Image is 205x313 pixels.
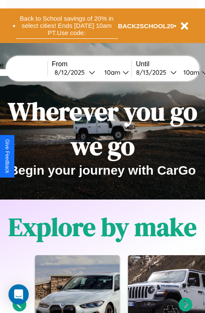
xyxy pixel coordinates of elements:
[4,139,10,173] div: Give Feedback
[118,22,174,30] b: BACK2SCHOOL20
[136,68,170,76] div: 8 / 13 / 2025
[16,13,118,39] button: Back to School savings of 20% in select cities! Ends [DATE] 10am PT.Use code:
[8,210,197,244] h1: Explore by make
[179,68,202,76] div: 10am
[100,68,123,76] div: 10am
[55,68,89,76] div: 8 / 12 / 2025
[52,60,131,68] label: From
[8,284,29,305] div: Open Intercom Messenger
[98,68,131,77] button: 10am
[52,68,98,77] button: 8/12/2025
